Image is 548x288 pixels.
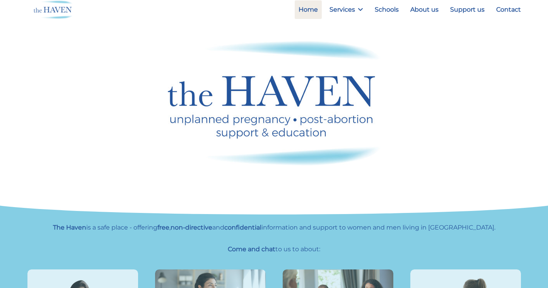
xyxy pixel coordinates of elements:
strong: non-directive [171,224,212,231]
a: Contact [492,0,525,19]
a: About us [406,0,442,19]
strong: Come and chat [228,245,275,253]
a: Schools [371,0,403,19]
a: Services [326,0,367,19]
img: Haven logo - unplanned pregnancy, post abortion support and education [168,41,381,166]
a: Support us [446,0,488,19]
strong: free [157,224,169,231]
a: Home [295,0,322,19]
strong: confidential [224,224,261,231]
strong: The Haven [53,224,86,231]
